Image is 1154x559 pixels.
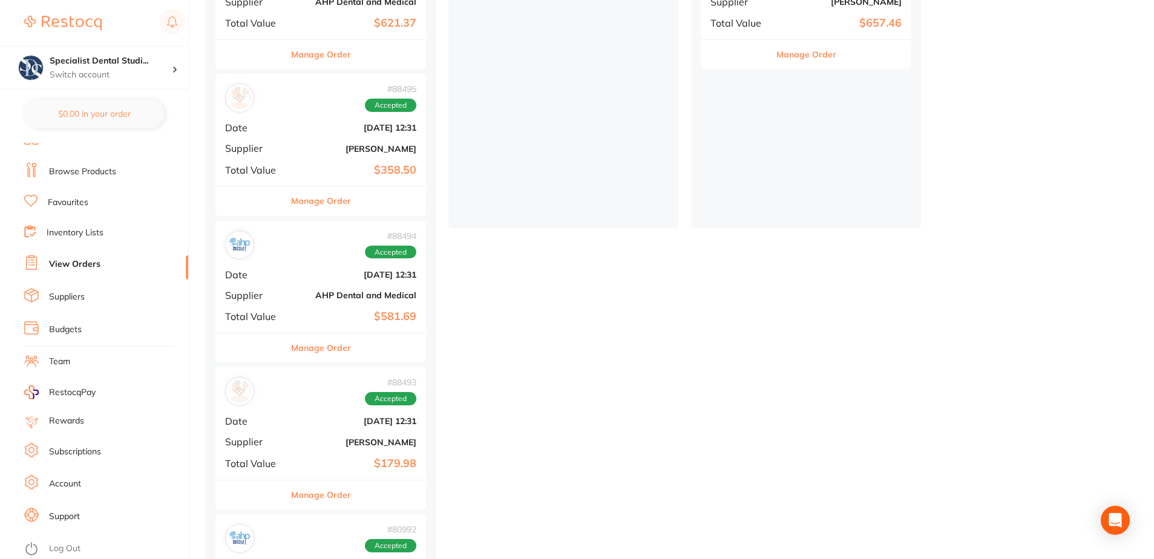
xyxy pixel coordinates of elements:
span: Supplier [225,290,286,301]
span: Total Value [225,458,286,469]
a: RestocqPay [24,385,96,399]
img: Adam Dental [228,380,251,403]
span: # 88493 [365,378,416,387]
span: Total Value [225,18,286,28]
a: Subscriptions [49,446,101,458]
a: Restocq Logo [24,9,102,37]
span: Supplier [225,143,286,154]
a: Team [49,356,70,368]
b: $621.37 [295,17,416,30]
b: [PERSON_NAME] [295,437,416,447]
img: RestocqPay [24,385,39,399]
img: Specialist Dental Studio [19,56,43,80]
a: Browse Products [49,166,116,178]
div: AHP Dental and Medical#88494AcceptedDate[DATE] 12:31SupplierAHP Dental and MedicalTotal Value$581... [215,221,426,363]
button: Log Out [24,540,185,559]
b: [DATE] 12:31 [295,270,416,279]
button: Manage Order [291,480,351,509]
span: Accepted [365,99,416,112]
span: Accepted [365,539,416,552]
a: View Orders [49,258,100,270]
button: $0.00 in your order [24,99,164,128]
b: $358.50 [295,164,416,177]
img: AHP Dental and Medical [228,527,251,550]
span: Total Value [225,311,286,322]
span: # 88494 [365,231,416,241]
span: Total Value [225,165,286,175]
div: Open Intercom Messenger [1101,506,1130,535]
p: Switch account [50,69,172,81]
a: Budgets [49,324,82,336]
h4: Specialist Dental Studio [50,55,172,67]
button: Manage Order [291,186,351,215]
div: Adam Dental#88493AcceptedDate[DATE] 12:31Supplier[PERSON_NAME]Total Value$179.98Manage Order [215,367,426,509]
b: AHP Dental and Medical [295,290,416,300]
b: [DATE] 12:31 [295,416,416,426]
b: [PERSON_NAME] [295,144,416,154]
b: $179.98 [295,457,416,470]
b: [DATE] 12:31 [295,123,416,132]
img: Restocq Logo [24,16,102,30]
a: Suppliers [49,291,85,303]
img: Henry Schein Halas [228,87,251,110]
span: RestocqPay [49,387,96,399]
b: $581.69 [295,310,416,323]
a: Account [49,478,81,490]
span: # 88495 [365,84,416,94]
span: # 80992 [365,525,416,534]
span: Date [225,122,286,133]
span: Date [225,269,286,280]
div: Henry Schein Halas#88495AcceptedDate[DATE] 12:31Supplier[PERSON_NAME]Total Value$358.50Manage Order [215,74,426,216]
button: Manage Order [291,333,351,362]
span: Accepted [365,246,416,259]
img: AHP Dental and Medical [228,234,251,257]
button: Manage Order [776,40,836,69]
a: Rewards [49,415,84,427]
button: Manage Order [291,40,351,69]
span: Accepted [365,392,416,405]
a: Log Out [49,543,80,555]
span: Supplier [225,436,286,447]
b: $657.46 [781,17,902,30]
a: Inventory Lists [47,227,103,239]
span: Date [225,416,286,427]
a: Favourites [48,197,88,209]
a: Support [49,511,80,523]
span: Total Value [710,18,771,28]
